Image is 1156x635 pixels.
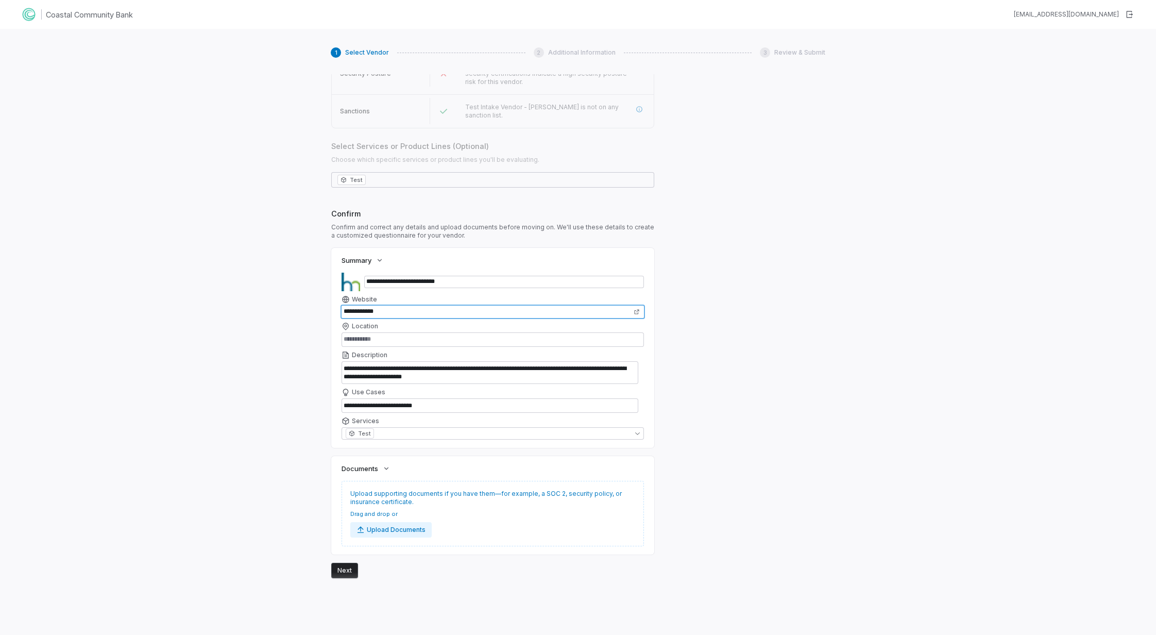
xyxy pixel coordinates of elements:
[352,417,379,425] span: Services
[438,106,449,116] svg: Passed
[352,388,385,396] span: Use Cases
[352,322,378,330] span: Location
[465,61,627,86] span: Multiple documented data breaches and lack of clear security certifications indicate a high secur...
[331,156,654,164] span: Choose which specific services or product lines you'll be evaluating.
[331,223,654,240] span: Confirm and correct any details and upload documents before moving on. We'll use these details to...
[338,251,387,270] button: Summary
[340,107,370,115] span: Sanctions
[331,47,341,58] div: 1
[630,100,649,119] button: More information
[342,427,644,440] button: Services
[350,522,432,538] button: Upload Documents
[346,428,374,439] span: Test
[342,306,627,318] input: Website
[338,459,394,478] button: Documents
[342,398,638,413] textarea: Use Cases
[331,141,654,152] span: Select Services or Product Lines (Optional)
[636,106,643,113] svg: More information
[342,332,644,347] input: Location
[352,295,377,304] span: Website
[534,47,544,58] div: 2
[21,6,37,23] img: Clerk Logo
[345,48,389,57] span: Select Vendor
[342,256,371,265] span: Summary
[548,48,616,57] span: Additional Information
[342,481,644,546] div: Upload supporting documents if you have them—for example, a SOC 2, security policy, or insurance ...
[760,47,770,58] div: 3
[342,464,378,473] span: Documents
[465,103,619,119] span: Test Intake Vendor - [PERSON_NAME] is not on any sanction list.
[358,429,371,438] span: Test
[1014,10,1119,19] div: [EMAIL_ADDRESS][DOMAIN_NAME]
[331,563,358,578] button: Next
[352,351,387,359] span: Description
[340,70,391,77] span: Security Posture
[342,361,638,384] textarea: Description
[774,48,825,57] span: Review & Submit
[350,510,432,518] span: Drag and drop or
[331,208,654,219] span: Confirm
[46,9,133,20] h1: Coastal Community Bank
